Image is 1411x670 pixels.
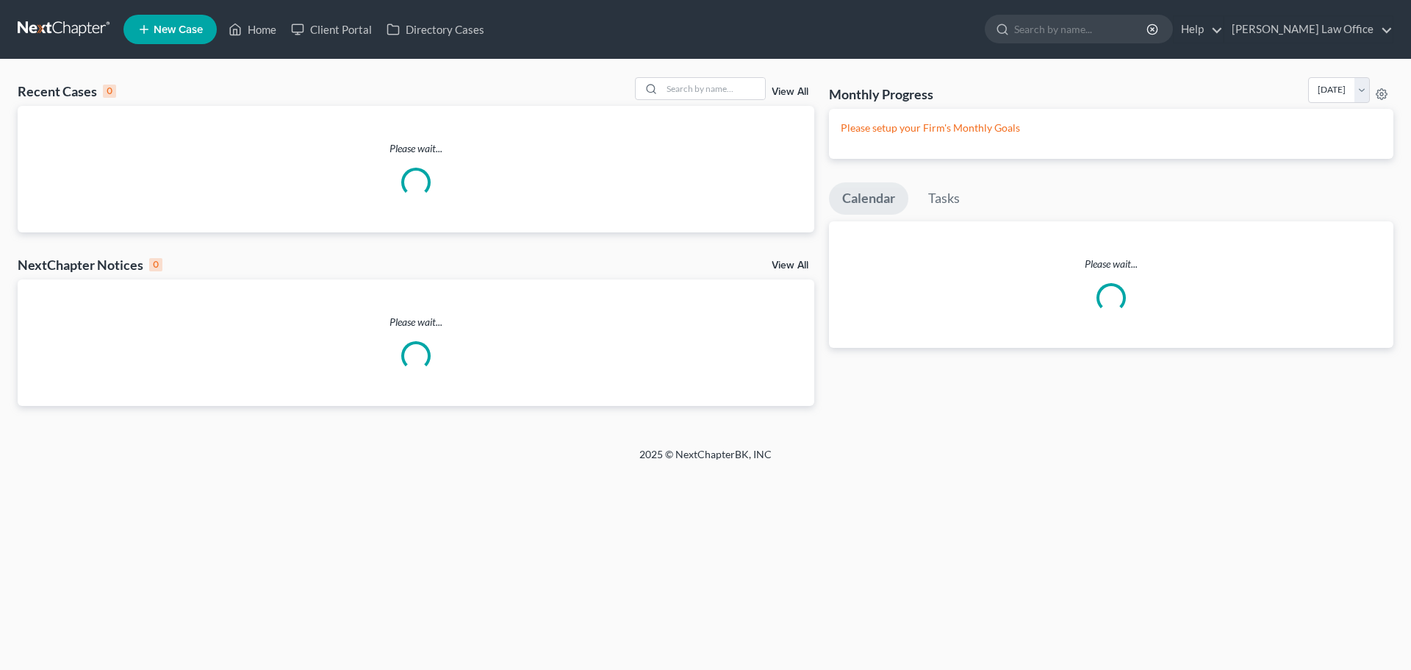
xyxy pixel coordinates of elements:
a: Tasks [915,182,973,215]
a: Help [1174,16,1223,43]
input: Search by name... [1014,15,1149,43]
p: Please wait... [18,141,814,156]
div: 0 [103,85,116,98]
span: New Case [154,24,203,35]
p: Please wait... [829,257,1393,271]
div: Recent Cases [18,82,116,100]
a: View All [772,260,808,271]
a: Home [221,16,284,43]
div: 0 [149,258,162,271]
a: [PERSON_NAME] Law Office [1224,16,1393,43]
a: View All [772,87,808,97]
div: 2025 © NextChapterBK, INC [287,447,1124,474]
input: Search by name... [662,78,765,99]
div: NextChapter Notices [18,256,162,274]
a: Client Portal [284,16,379,43]
p: Please setup your Firm's Monthly Goals [841,121,1382,135]
h3: Monthly Progress [829,85,933,103]
p: Please wait... [18,315,814,329]
a: Calendar [829,182,908,215]
a: Directory Cases [379,16,492,43]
